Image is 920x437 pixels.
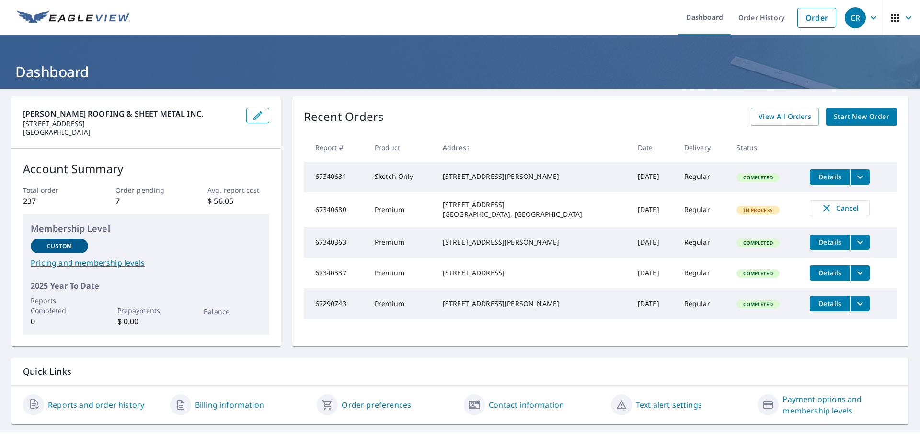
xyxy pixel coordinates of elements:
button: filesDropdownBtn-67340337 [850,265,870,281]
p: Reports Completed [31,295,88,316]
td: Regular [677,288,729,319]
button: filesDropdownBtn-67340681 [850,169,870,185]
div: [STREET_ADDRESS][PERSON_NAME] [443,299,622,308]
p: Order pending [115,185,177,195]
p: [STREET_ADDRESS] [23,119,239,128]
td: [DATE] [630,258,677,288]
p: $ 56.05 [207,195,269,207]
div: [STREET_ADDRESS] [443,268,622,278]
td: Regular [677,258,729,288]
p: [PERSON_NAME] ROOFING & SHEET METAL INC. [23,108,239,119]
p: 7 [115,195,177,207]
div: [STREET_ADDRESS][PERSON_NAME] [443,172,622,181]
td: [DATE] [630,162,677,192]
a: Order [797,8,836,28]
th: Report # [304,133,367,162]
span: Completed [737,239,778,246]
div: [STREET_ADDRESS] [GEOGRAPHIC_DATA], [GEOGRAPHIC_DATA] [443,200,622,219]
span: Details [816,268,844,277]
p: Avg. report cost [207,185,269,195]
a: View All Orders [751,108,819,126]
p: [GEOGRAPHIC_DATA] [23,128,239,137]
a: Text alert settings [636,399,702,411]
div: CR [845,7,866,28]
button: detailsBtn-67340681 [810,169,850,185]
td: 67340337 [304,258,367,288]
span: Completed [737,174,778,181]
p: Balance [204,307,261,317]
p: 2025 Year To Date [31,280,262,292]
a: Billing information [195,399,264,411]
td: [DATE] [630,227,677,258]
button: filesDropdownBtn-67290743 [850,296,870,311]
span: In Process [737,207,779,213]
a: Reports and order history [48,399,144,411]
span: Completed [737,301,778,307]
a: Order preferences [342,399,411,411]
p: Account Summary [23,160,269,177]
td: Regular [677,227,729,258]
button: filesDropdownBtn-67340363 [850,235,870,250]
a: Pricing and membership levels [31,257,262,269]
td: Premium [367,288,435,319]
p: Membership Level [31,222,262,235]
a: Start New Order [826,108,897,126]
button: detailsBtn-67290743 [810,296,850,311]
h1: Dashboard [11,62,908,82]
span: View All Orders [759,111,811,123]
td: 67290743 [304,288,367,319]
div: [STREET_ADDRESS][PERSON_NAME] [443,237,622,247]
td: [DATE] [630,192,677,227]
span: Details [816,172,844,181]
p: Quick Links [23,366,897,378]
th: Date [630,133,677,162]
th: Address [435,133,630,162]
p: $ 0.00 [117,316,175,327]
span: Start New Order [834,111,889,123]
td: Premium [367,192,435,227]
td: 67340363 [304,227,367,258]
span: Completed [737,270,778,277]
td: Sketch Only [367,162,435,192]
th: Status [729,133,802,162]
p: Recent Orders [304,108,384,126]
span: Cancel [820,202,860,214]
td: Regular [677,192,729,227]
p: Prepayments [117,306,175,316]
p: 237 [23,195,84,207]
button: detailsBtn-67340337 [810,265,850,281]
td: 67340680 [304,192,367,227]
p: Custom [47,242,72,250]
td: [DATE] [630,288,677,319]
p: Total order [23,185,84,195]
td: Premium [367,227,435,258]
th: Delivery [677,133,729,162]
td: Regular [677,162,729,192]
button: Cancel [810,200,870,216]
p: 0 [31,316,88,327]
button: detailsBtn-67340363 [810,235,850,250]
span: Details [816,237,844,247]
a: Contact information [489,399,564,411]
img: EV Logo [17,11,130,25]
th: Product [367,133,435,162]
td: Premium [367,258,435,288]
td: 67340681 [304,162,367,192]
a: Payment options and membership levels [782,393,897,416]
span: Details [816,299,844,308]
